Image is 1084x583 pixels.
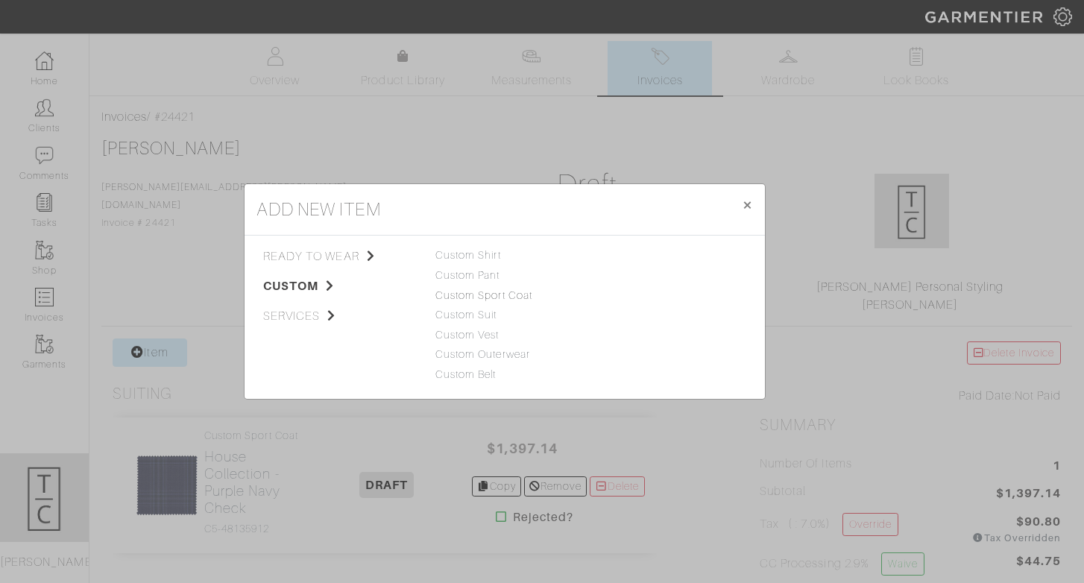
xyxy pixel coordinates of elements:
a: Custom Pant [435,269,500,281]
span: × [742,195,753,215]
span: ready to wear [263,248,413,265]
a: Custom Belt [435,368,497,380]
a: Custom Shirt [435,249,501,261]
a: Custom Vest [435,329,500,341]
a: Custom Outerwear [435,348,530,360]
span: services [263,307,413,325]
span: custom [263,277,413,295]
a: Custom Sport Coat [435,289,532,301]
a: Custom Suit [435,309,497,321]
h4: add new item [256,196,381,223]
